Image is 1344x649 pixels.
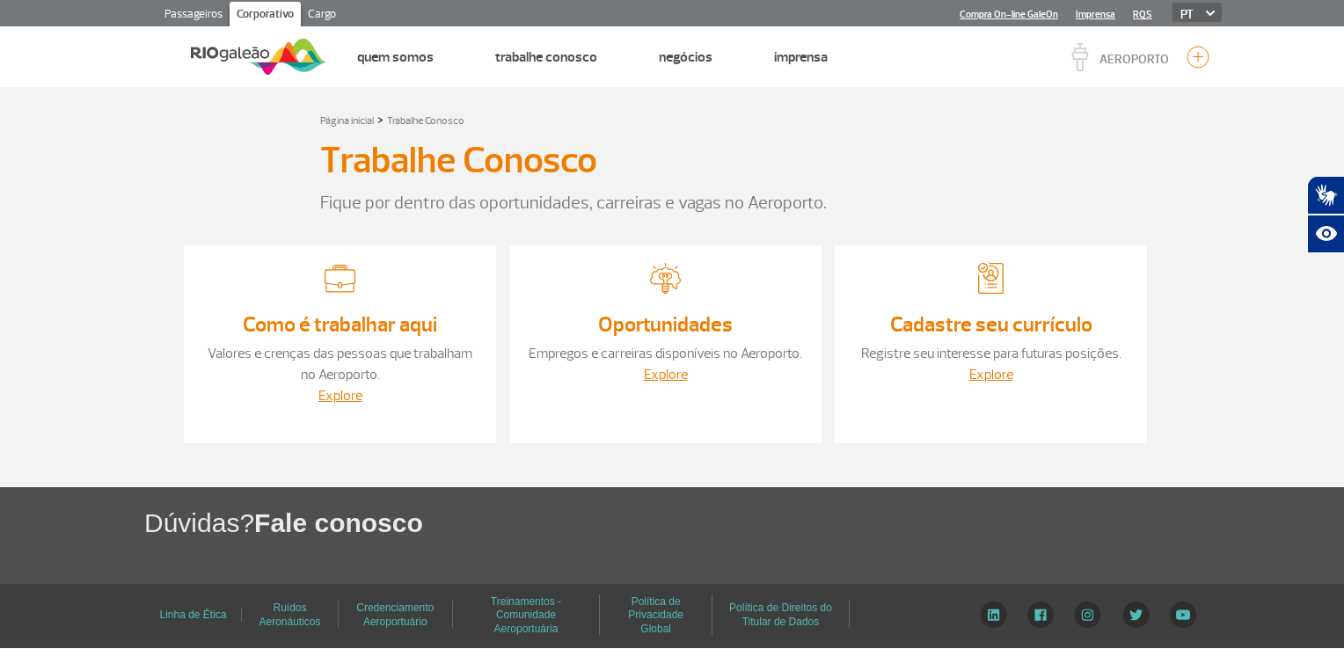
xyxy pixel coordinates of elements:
a: Cadastre seu currículo [890,311,1092,338]
img: Facebook [1027,602,1054,628]
a: Explore [318,387,362,405]
a: Trabalhe Conosco [495,48,597,66]
a: Registre seu interesse para futuras posições. [861,345,1121,362]
a: Ruídos Aeronáuticos [259,595,320,633]
img: Instagram [1074,602,1101,628]
a: Credenciamento Aeroportuário [356,595,434,633]
a: RQS [1133,9,1152,20]
a: Como é trabalhar aqui [243,311,437,338]
a: Oportunidades [598,311,733,338]
img: YouTube [1170,602,1196,628]
a: Compra On-line GaleOn [960,9,1058,20]
a: Explore [644,366,688,383]
a: Empregos e carreiras disponíveis no Aeroporto. [529,345,802,362]
div: Plugin de acessibilidade da Hand Talk. [1307,176,1344,253]
p: AEROPORTO [1099,54,1169,66]
span: Fale conosco [254,508,423,537]
p: Fique por dentro das oportunidades, carreiras e vagas no Aeroporto. [320,190,1024,216]
a: Imprensa [774,48,828,66]
a: Linha de Ética [159,602,226,627]
a: Corporativo [230,2,301,30]
button: Abrir tradutor de língua de sinais. [1307,176,1344,215]
a: Política de Privacidade Global [628,589,683,641]
a: Treinamentos - Comunidade Aeroportuária [491,589,561,641]
img: Twitter [1122,602,1150,628]
a: Política de Direitos do Titular de Dados [729,595,832,633]
h3: Trabalhe Conosco [320,139,597,183]
a: Negócios [659,48,712,66]
a: Trabalhe Conosco [387,114,464,128]
a: Passageiros [157,2,230,30]
a: Quem Somos [357,48,434,66]
a: Imprensa [1076,9,1115,20]
a: Valores e crenças das pessoas que trabalham no Aeroporto. [208,345,472,383]
a: Página inicial [320,114,374,128]
a: Explore [969,366,1013,383]
a: Cargo [301,2,343,30]
a: > [377,109,383,129]
h1: Dúvidas? [144,505,1344,541]
button: Abrir recursos assistivos. [1307,215,1344,253]
img: LinkedIn [980,602,1007,628]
